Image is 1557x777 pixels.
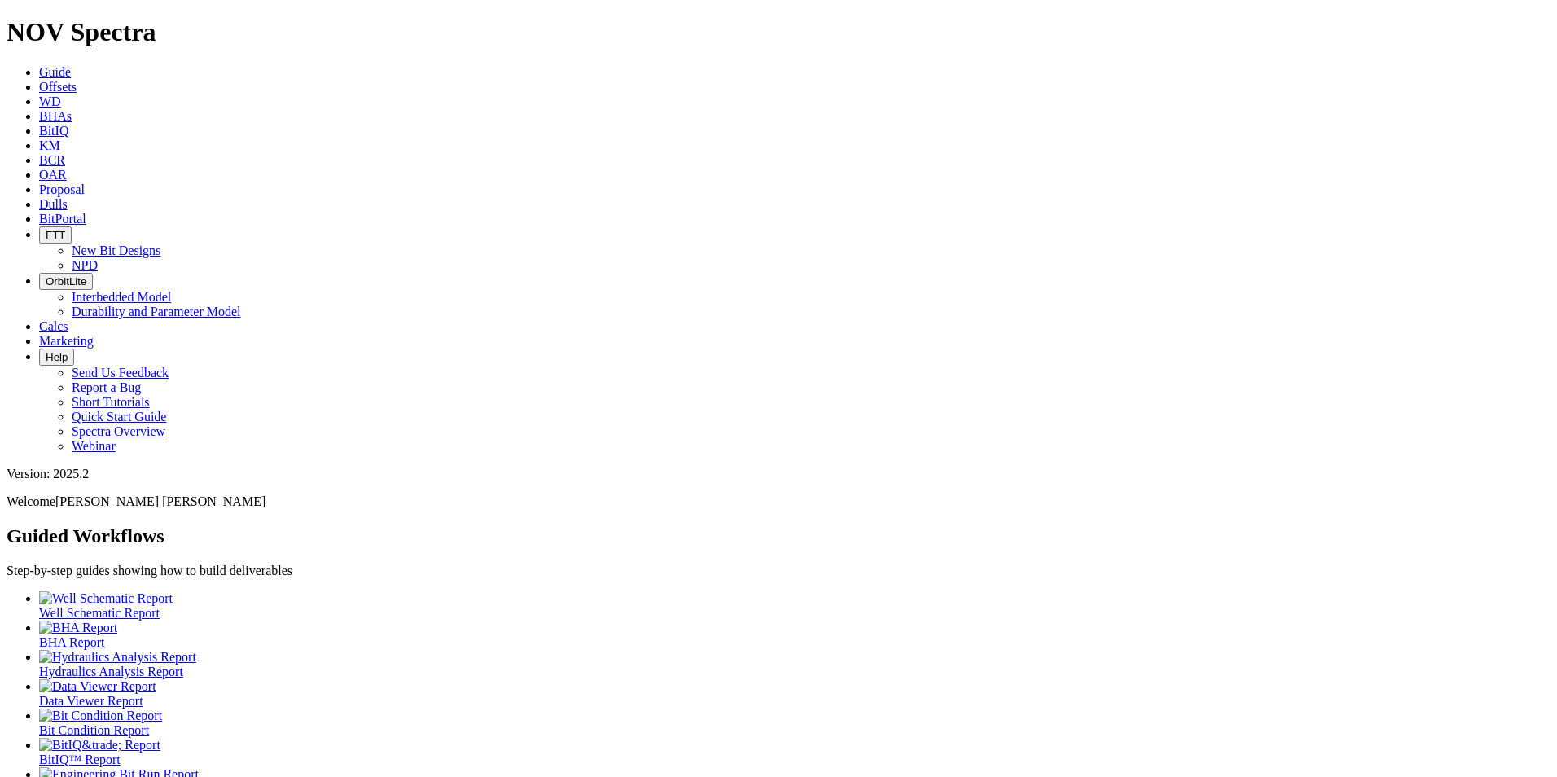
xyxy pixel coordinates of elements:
span: Well Schematic Report [39,606,160,620]
a: Short Tutorials [72,395,150,409]
a: Guide [39,65,71,79]
span: Hydraulics Analysis Report [39,665,183,678]
a: BitIQ [39,124,68,138]
a: Send Us Feedback [72,366,169,380]
a: Interbedded Model [72,290,171,304]
a: Webinar [72,439,116,453]
a: Marketing [39,334,94,348]
a: Durability and Parameter Model [72,305,241,318]
a: Offsets [39,80,77,94]
a: BitPortal [39,212,86,226]
img: Hydraulics Analysis Report [39,650,196,665]
h2: Guided Workflows [7,525,1550,547]
a: Hydraulics Analysis Report Hydraulics Analysis Report [39,650,1550,678]
a: BHA Report BHA Report [39,621,1550,649]
a: Proposal [39,182,85,196]
span: BHA Report [39,635,104,649]
img: BHA Report [39,621,117,635]
a: BCR [39,153,65,167]
a: Well Schematic Report Well Schematic Report [39,591,1550,620]
img: Data Viewer Report [39,679,156,694]
span: BitIQ™ Report [39,753,121,766]
a: Report a Bug [72,380,141,394]
a: Dulls [39,197,68,211]
span: Help [46,351,68,363]
a: BHAs [39,109,72,123]
h1: NOV Spectra [7,17,1550,47]
div: Version: 2025.2 [7,467,1550,481]
a: Quick Start Guide [72,410,166,424]
a: WD [39,94,61,108]
a: Data Viewer Report Data Viewer Report [39,679,1550,708]
img: Well Schematic Report [39,591,173,606]
button: Help [39,349,74,366]
span: Data Viewer Report [39,694,143,708]
span: [PERSON_NAME] [PERSON_NAME] [55,494,265,508]
p: Welcome [7,494,1550,509]
a: OAR [39,168,67,182]
span: OrbitLite [46,275,86,288]
a: Spectra Overview [72,424,165,438]
a: KM [39,138,60,152]
a: New Bit Designs [72,244,160,257]
span: FTT [46,229,65,241]
a: Bit Condition Report Bit Condition Report [39,709,1550,737]
img: Bit Condition Report [39,709,162,723]
a: NPD [72,258,98,272]
a: Calcs [39,319,68,333]
button: OrbitLite [39,273,93,290]
button: FTT [39,226,72,244]
img: BitIQ&trade; Report [39,738,160,753]
p: Step-by-step guides showing how to build deliverables [7,564,1550,578]
span: Bit Condition Report [39,723,149,737]
a: BitIQ&trade; Report BitIQ™ Report [39,738,1550,766]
